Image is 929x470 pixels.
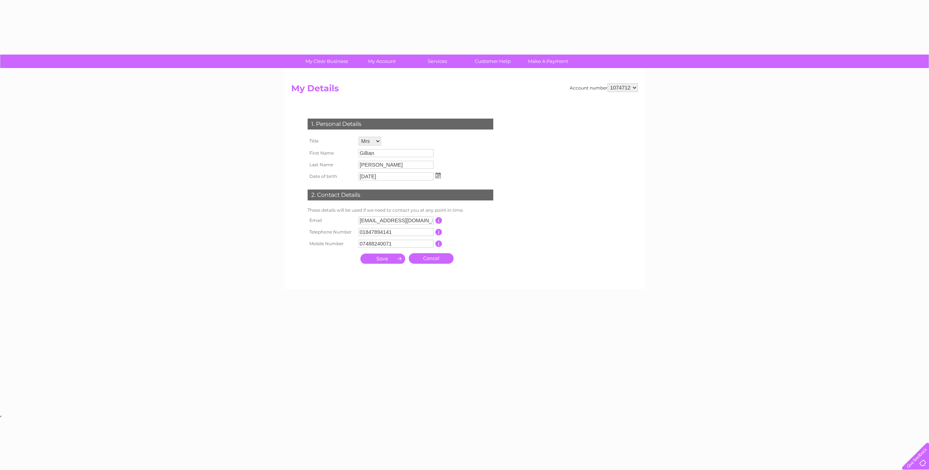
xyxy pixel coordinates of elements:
[435,172,441,178] img: ...
[463,55,523,68] a: Customer Help
[570,83,638,92] div: Account number
[435,240,442,247] input: Information
[306,171,357,182] th: Date of birth
[352,55,412,68] a: My Account
[518,55,578,68] a: Make A Payment
[306,226,357,238] th: Telephone Number
[306,215,357,226] th: Email
[306,135,357,147] th: Title
[360,254,405,264] input: Submit
[306,238,357,250] th: Mobile Number
[435,217,442,224] input: Information
[306,147,357,159] th: First Name
[409,253,454,264] a: Cancel
[291,83,638,97] h2: My Details
[308,119,493,130] div: 1. Personal Details
[297,55,357,68] a: My Clear Business
[435,229,442,235] input: Information
[308,190,493,200] div: 2. Contact Details
[306,206,495,215] td: These details will be used if we need to contact you at any point in time.
[407,55,467,68] a: Services
[306,159,357,171] th: Last Name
